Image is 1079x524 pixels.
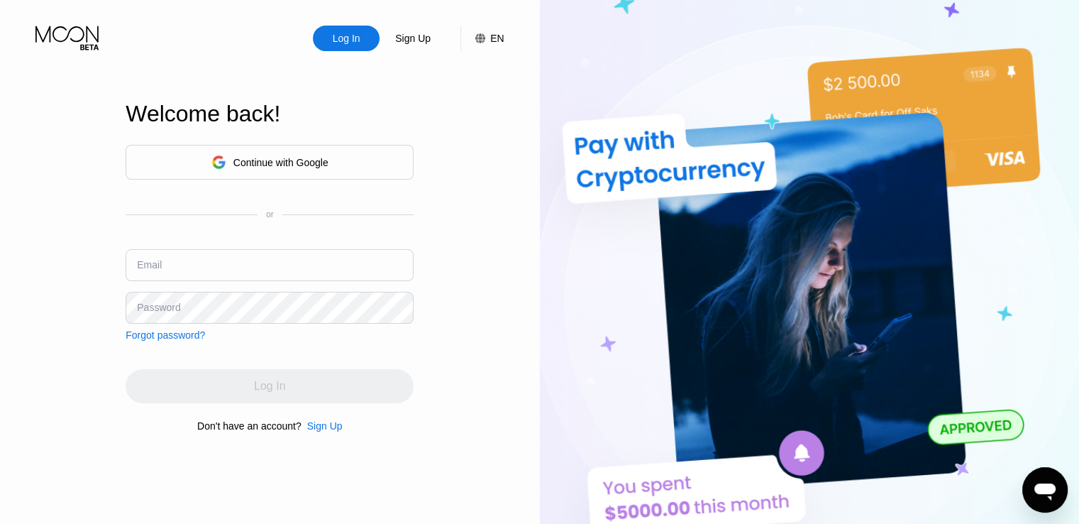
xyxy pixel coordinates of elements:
div: EN [460,26,504,51]
iframe: Button to launch messaging window [1022,467,1068,513]
div: Log In [313,26,380,51]
div: Continue with Google [126,145,414,180]
div: Continue with Google [233,157,328,168]
div: Sign Up [301,420,343,432]
div: Sign Up [394,31,432,45]
div: Sign Up [307,420,343,432]
div: Email [137,259,162,271]
div: or [266,209,274,219]
div: Sign Up [380,26,446,51]
div: Forgot password? [126,329,205,341]
div: Log In [331,31,362,45]
div: Don't have an account? [197,420,301,432]
div: EN [490,33,504,44]
div: Welcome back! [126,101,414,127]
div: Password [137,302,180,313]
